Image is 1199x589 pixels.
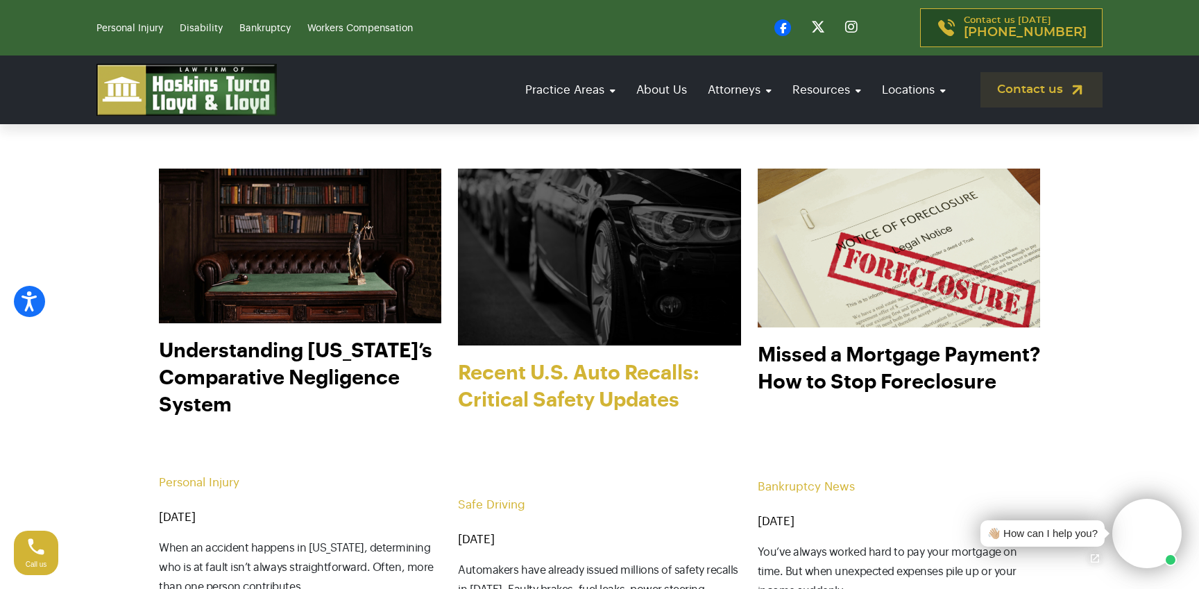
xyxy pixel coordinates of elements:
a: Practice Areas [518,70,622,110]
a: Bankruptcy News [758,481,855,493]
a: Disability [180,24,223,33]
a: Understanding [US_STATE]’s Comparative Negligence System [159,337,441,462]
a: Resources [785,70,868,110]
a: Attorneys [701,70,779,110]
span: [PHONE_NUMBER] [964,26,1087,40]
p: Contact us [DATE] [964,16,1087,40]
div: [DATE] [159,511,441,524]
a: Locations [875,70,953,110]
div: [DATE] [758,515,1040,529]
div: 👋🏼 How can I help you? [987,526,1098,542]
a: Personal Injury [96,24,163,33]
a: Contact us [980,72,1103,108]
a: Contact us [DATE][PHONE_NUMBER] [920,8,1103,47]
a: Personal Injury [159,477,239,488]
div: [DATE] [458,533,740,547]
a: Safe Driving [458,499,525,511]
a: Missed a Mortgage Payment? How to Stop Foreclosure [758,341,1040,466]
img: Row of production vehicles lined up in an automotive manufacturing facility [444,160,755,354]
img: logo [96,64,277,116]
a: Recent U.S. Auto Recalls: Critical Safety Updates [458,359,740,484]
span: Call us [26,561,47,568]
img: Missed a mortgage payment [758,169,1040,327]
a: Workers Compensation [307,24,413,33]
a: About Us [629,70,694,110]
a: Open chat [1080,544,1109,573]
a: Bankruptcy [239,24,291,33]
